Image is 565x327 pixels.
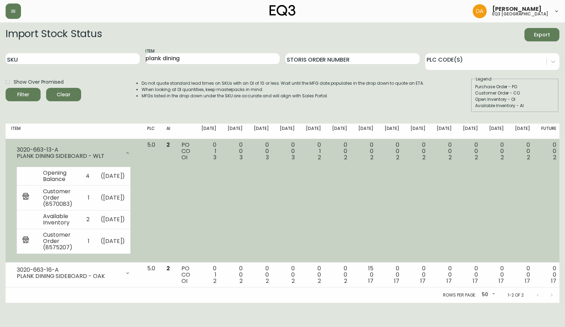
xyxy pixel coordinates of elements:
[6,88,41,101] button: Filter
[17,147,121,153] div: 3020-663-13-A
[37,229,80,253] td: Customer Order (8575207)
[181,265,190,284] div: PO CO
[379,124,405,139] th: [DATE]
[22,236,29,245] img: retail_report.svg
[368,277,373,285] span: 17
[248,124,274,139] th: [DATE]
[37,167,80,186] td: Opening Balance
[80,185,95,210] td: 1
[475,84,555,90] div: Purchase Order - PO
[489,265,504,284] div: 0 0
[422,153,425,161] span: 2
[37,210,80,229] td: Available Inventory
[266,277,269,285] span: 2
[437,142,452,161] div: 0 0
[489,142,504,161] div: 0 0
[95,210,131,229] td: ( [DATE] )
[306,265,321,284] div: 0 0
[463,142,478,161] div: 0 0
[446,277,452,285] span: 17
[484,124,510,139] th: [DATE]
[385,265,400,284] div: 0 0
[95,167,131,186] td: ( [DATE] )
[501,153,504,161] span: 2
[292,153,295,161] span: 3
[475,96,555,103] div: Open Inventory - OI
[492,6,542,12] span: [PERSON_NAME]
[527,153,530,161] span: 2
[524,28,559,41] button: Export
[473,4,487,18] img: dd1a7e8db21a0ac8adbf82b84ca05374
[396,153,399,161] span: 2
[239,153,243,161] span: 3
[370,153,373,161] span: 2
[142,86,424,93] li: When looking at OI quantities, keep masterpacks in mind.
[344,153,347,161] span: 2
[266,153,269,161] span: 3
[332,142,347,161] div: 0 0
[80,229,95,253] td: 1
[254,265,269,284] div: 0 0
[410,142,425,161] div: 0 0
[358,142,373,161] div: 0 0
[142,93,424,99] li: MFGs listed in the drop down under the SKU are accurate and will align with Sales Portal.
[254,142,269,161] div: 0 0
[80,210,95,229] td: 2
[541,265,556,284] div: 0 0
[181,153,187,161] span: OI
[166,141,170,149] span: 2
[213,153,216,161] span: 3
[228,142,243,161] div: 0 0
[228,265,243,284] div: 0 0
[431,124,457,139] th: [DATE]
[499,277,504,285] span: 17
[280,265,295,284] div: 0 0
[6,124,142,139] th: Item
[475,90,555,96] div: Customer Order - CO
[479,289,496,301] div: 50
[553,153,556,161] span: 2
[17,273,121,279] div: PLANK DINING SIDEBOARD - OAK
[344,277,347,285] span: 2
[515,142,530,161] div: 0 0
[142,139,161,263] td: 5.0
[420,277,425,285] span: 17
[270,5,295,16] img: logo
[475,76,492,82] legend: Legend
[280,142,295,161] div: 0 0
[332,265,347,284] div: 0 0
[509,124,536,139] th: [DATE]
[274,124,300,139] th: [DATE]
[475,103,555,109] div: Available Inventory - AI
[142,124,161,139] th: PLC
[11,265,136,281] div: 3020-663-16-APLANK DINING SIDEBOARD - OAK
[95,229,131,253] td: ( [DATE] )
[201,142,216,161] div: 0 1
[437,265,452,284] div: 0 0
[473,277,478,285] span: 17
[530,30,554,39] span: Export
[17,90,29,99] div: Filter
[14,78,64,86] span: Show Over Promised
[457,124,484,139] th: [DATE]
[161,124,176,139] th: AI
[443,292,476,298] p: Rows per page:
[300,124,327,139] th: [DATE]
[475,153,478,161] span: 2
[449,153,452,161] span: 2
[394,277,399,285] span: 17
[551,277,556,285] span: 17
[327,124,353,139] th: [DATE]
[201,265,216,284] div: 0 1
[166,264,170,272] span: 2
[213,277,216,285] span: 2
[11,142,136,164] div: 3020-663-13-APLANK DINING SIDEBOARD - WLT
[525,277,530,285] span: 17
[492,12,548,16] h5: eq3 [GEOGRAPHIC_DATA]
[52,90,76,99] span: Clear
[181,142,190,161] div: PO CO
[37,185,80,210] td: Customer Order (8570083)
[80,167,95,186] td: 4
[22,193,29,201] img: retail_report.svg
[405,124,431,139] th: [DATE]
